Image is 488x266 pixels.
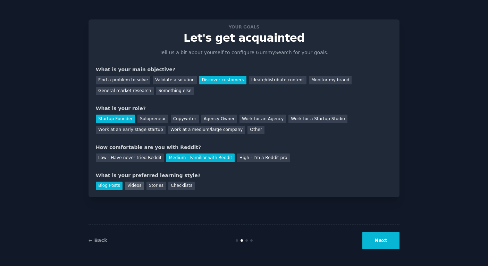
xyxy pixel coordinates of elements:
div: What is your role? [96,105,392,112]
div: What is your preferred learning style? [96,172,392,179]
div: Ideate/distribute content [249,76,306,84]
div: Work for a Startup Studio [288,115,347,123]
span: Your goals [227,23,261,31]
a: ← Back [89,238,107,243]
div: General market research [96,87,154,95]
div: Work at an early stage startup [96,126,166,134]
div: Discover customers [199,76,246,84]
div: Copywriter [171,115,199,123]
div: Medium - Familiar with Reddit [166,153,234,162]
div: Find a problem to solve [96,76,150,84]
div: What is your main objective? [96,66,392,73]
div: Blog Posts [96,182,123,190]
div: High - I'm a Reddit pro [237,153,290,162]
p: Let's get acquainted [96,32,392,44]
div: Low - Have never tried Reddit [96,153,164,162]
div: Other [247,126,264,134]
div: Work for an Agency [239,115,286,123]
div: Work at a medium/large company [168,126,245,134]
div: Monitor my brand [309,76,352,84]
div: Validate a solution [153,76,197,84]
div: Solopreneur [137,115,168,123]
div: Stories [146,182,166,190]
div: How comfortable are you with Reddit? [96,144,392,151]
div: Something else [156,87,194,95]
div: Videos [125,182,144,190]
button: Next [362,232,399,249]
div: Startup Founder [96,115,135,123]
div: Checklists [168,182,195,190]
p: Tell us a bit about yourself to configure GummySearch for your goals. [157,49,331,56]
div: Agency Owner [201,115,237,123]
